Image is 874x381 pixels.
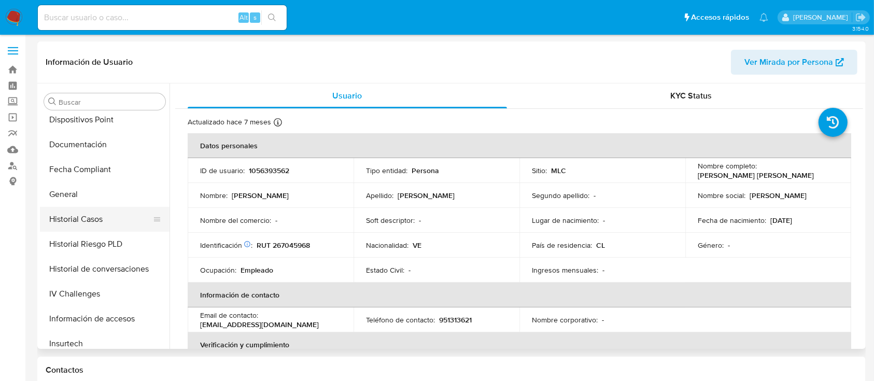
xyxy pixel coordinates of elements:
a: Salir [855,12,866,23]
p: Actualizado hace 7 meses [188,117,271,127]
h1: Contactos [46,365,857,375]
p: - [275,216,277,225]
input: Buscar [59,97,161,107]
p: Nombre del comercio : [200,216,271,225]
p: - [603,216,605,225]
span: Alt [239,12,248,22]
button: Fecha Compliant [40,157,170,182]
p: Nombre social : [698,191,745,200]
p: Identificación : [200,241,252,250]
p: Fecha de nacimiento : [698,216,766,225]
p: País de residencia : [532,241,592,250]
p: Lugar de nacimiento : [532,216,599,225]
p: Segundo apellido : [532,191,589,200]
p: MLC [551,166,566,175]
p: Nombre : [200,191,228,200]
p: Email de contacto : [200,311,258,320]
p: valentina.fiuri@mercadolibre.com [793,12,852,22]
button: Información de accesos [40,306,170,331]
span: Usuario [332,90,362,102]
p: Nombre completo : [698,161,757,171]
p: Sitio : [532,166,547,175]
p: Soft descriptor : [366,216,415,225]
span: s [253,12,257,22]
p: Teléfono de contacto : [366,315,435,324]
p: Tipo entidad : [366,166,407,175]
button: Buscar [48,97,57,106]
p: [DATE] [770,216,792,225]
input: Buscar usuario o caso... [38,11,287,24]
a: Notificaciones [759,13,768,22]
p: Persona [412,166,439,175]
p: [PERSON_NAME] [PERSON_NAME] [698,171,814,180]
button: Historial Casos [40,207,161,232]
button: Ver Mirada por Persona [731,50,857,75]
p: - [419,216,421,225]
th: Datos personales [188,133,851,158]
p: - [408,265,411,275]
p: VE [413,241,421,250]
p: Ingresos mensuales : [532,265,598,275]
p: Nombre corporativo : [532,315,598,324]
h1: Información de Usuario [46,57,133,67]
button: Insurtech [40,331,170,356]
th: Verificación y cumplimiento [188,332,851,357]
p: Estado Civil : [366,265,404,275]
p: - [602,265,604,275]
p: [PERSON_NAME] [398,191,455,200]
p: Empleado [241,265,273,275]
p: 951313621 [439,315,472,324]
p: - [594,191,596,200]
p: Apellido : [366,191,393,200]
button: Dispositivos Point [40,107,170,132]
button: search-icon [261,10,283,25]
p: ID de usuario : [200,166,245,175]
p: [EMAIL_ADDRESS][DOMAIN_NAME] [200,320,319,329]
p: 1056393562 [249,166,289,175]
p: Género : [698,241,724,250]
p: [PERSON_NAME] [232,191,289,200]
p: RUT 267045968 [257,241,310,250]
span: Accesos rápidos [691,12,749,23]
button: IV Challenges [40,281,170,306]
button: Historial de conversaciones [40,257,170,281]
span: KYC Status [670,90,712,102]
p: CL [596,241,605,250]
p: Nacionalidad : [366,241,408,250]
p: [PERSON_NAME] [750,191,807,200]
p: - [728,241,730,250]
span: Ver Mirada por Persona [744,50,833,75]
p: - [602,315,604,324]
button: Documentación [40,132,170,157]
p: Ocupación : [200,265,236,275]
button: General [40,182,170,207]
button: Historial Riesgo PLD [40,232,170,257]
th: Información de contacto [188,283,851,307]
